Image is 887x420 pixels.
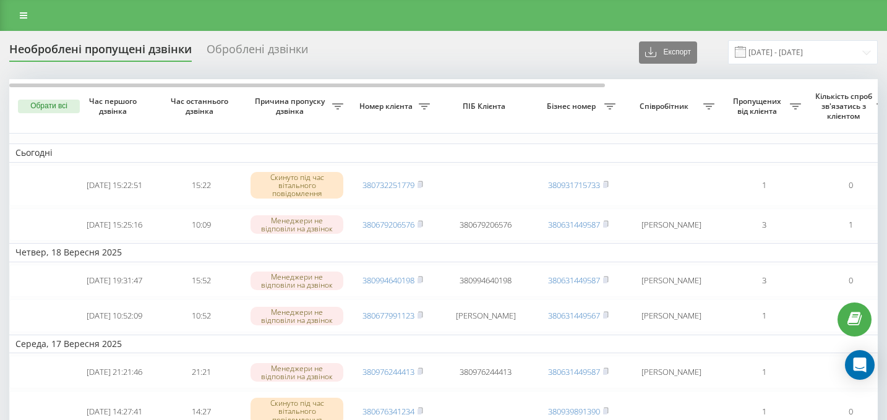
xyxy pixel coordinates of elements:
td: 380994640198 [436,265,535,298]
a: 380677991123 [362,310,414,321]
a: 380631449587 [548,366,600,377]
a: 380732251779 [362,179,414,191]
td: 380976244413 [436,356,535,388]
span: Кількість спроб зв'язатись з клієнтом [813,92,876,121]
a: 380994640198 [362,275,414,286]
div: Менеджери не відповіли на дзвінок [251,363,343,382]
td: 380679206576 [436,208,535,241]
a: 380679206576 [362,219,414,230]
td: [DATE] 19:31:47 [71,265,158,298]
span: Причина пропуску дзвінка [251,96,332,116]
div: Необроблені пропущені дзвінки [9,43,192,62]
a: 380631449587 [548,219,600,230]
span: Бізнес номер [541,101,604,111]
button: Обрати всі [18,100,80,113]
td: [DATE] 21:21:46 [71,356,158,388]
td: [PERSON_NAME] [436,299,535,332]
span: Час першого дзвінка [81,96,148,116]
td: 1 [721,165,807,206]
a: 380631449567 [548,310,600,321]
div: Скинуто під час вітального повідомлення [251,172,343,199]
a: 380676341234 [362,406,414,417]
span: Номер клієнта [356,101,419,111]
a: 380939891390 [548,406,600,417]
span: Співробітник [628,101,703,111]
td: [PERSON_NAME] [622,356,721,388]
span: ПІБ Клієнта [447,101,525,111]
td: 15:22 [158,165,244,206]
td: [PERSON_NAME] [622,208,721,241]
a: 380976244413 [362,366,414,377]
button: Експорт [639,41,697,64]
div: Оброблені дзвінки [207,43,308,62]
a: 380931715733 [548,179,600,191]
td: [DATE] 15:22:51 [71,165,158,206]
div: Менеджери не відповіли на дзвінок [251,272,343,290]
span: Час останнього дзвінка [168,96,234,116]
div: Менеджери не відповіли на дзвінок [251,215,343,234]
td: 1 [721,299,807,332]
td: [DATE] 10:52:09 [71,299,158,332]
td: 21:21 [158,356,244,388]
td: [DATE] 15:25:16 [71,208,158,241]
td: 10:09 [158,208,244,241]
td: 3 [721,265,807,298]
div: Менеджери не відповіли на дзвінок [251,307,343,325]
span: Пропущених від клієнта [727,96,790,116]
td: 1 [721,356,807,388]
td: [PERSON_NAME] [622,265,721,298]
td: 15:52 [158,265,244,298]
td: 10:52 [158,299,244,332]
td: 3 [721,208,807,241]
div: Open Intercom Messenger [845,350,875,380]
a: 380631449587 [548,275,600,286]
td: [PERSON_NAME] [622,299,721,332]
